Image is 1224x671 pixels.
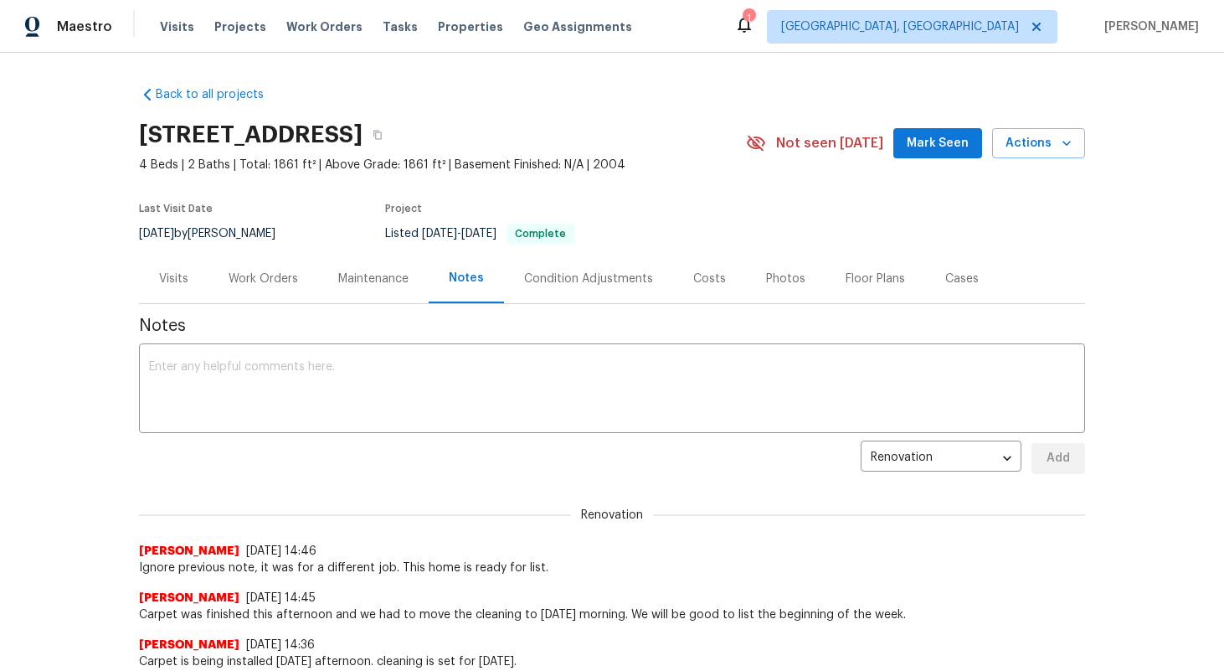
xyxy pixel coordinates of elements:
div: Cases [945,271,979,287]
span: 4 Beds | 2 Baths | Total: 1861 ft² | Above Grade: 1861 ft² | Basement Finished: N/A | 2004 [139,157,746,173]
span: Carpet is being installed [DATE] afternoon. cleaning is set for [DATE]. [139,653,1085,670]
span: Project [385,204,422,214]
span: Actions [1005,133,1072,154]
div: Work Orders [229,271,298,287]
span: Properties [438,18,503,35]
span: Geo Assignments [523,18,632,35]
div: by [PERSON_NAME] [139,224,296,244]
div: 1 [743,10,754,27]
span: [DATE] 14:46 [246,545,316,557]
span: [GEOGRAPHIC_DATA], [GEOGRAPHIC_DATA] [781,18,1019,35]
div: Visits [159,271,188,287]
div: Notes [449,270,484,286]
span: Last Visit Date [139,204,213,214]
span: Mark Seen [907,133,969,154]
span: Not seen [DATE] [776,135,883,152]
span: [DATE] 14:45 [246,592,316,604]
div: Condition Adjustments [524,271,653,287]
span: Maestro [57,18,112,35]
span: [DATE] [461,228,496,240]
div: Photos [766,271,805,287]
div: Floor Plans [846,271,905,287]
span: Projects [214,18,266,35]
span: Notes [139,317,1085,334]
a: Back to all projects [139,86,300,103]
span: Visits [160,18,194,35]
div: Maintenance [338,271,409,287]
button: Mark Seen [893,128,982,159]
span: [PERSON_NAME] [1098,18,1199,35]
span: - [422,228,496,240]
span: Renovation [571,507,653,524]
div: Renovation [861,438,1021,479]
span: [PERSON_NAME] [139,590,239,606]
h2: [STREET_ADDRESS] [139,126,363,143]
span: Listed [385,228,574,240]
span: Complete [508,229,573,239]
span: [PERSON_NAME] [139,543,239,560]
span: [DATE] 14:36 [246,639,315,651]
span: Work Orders [286,18,363,35]
span: [PERSON_NAME] [139,637,239,653]
span: Ignore previous note, it was for a different job. This home is ready for list. [139,560,1085,576]
button: Copy Address [363,120,393,150]
div: Costs [693,271,726,287]
span: Tasks [383,21,418,33]
span: Carpet was finished this afternoon and we had to move the cleaning to [DATE] morning. We will be ... [139,606,1085,623]
span: [DATE] [139,228,174,240]
span: [DATE] [422,228,457,240]
button: Actions [992,128,1085,159]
